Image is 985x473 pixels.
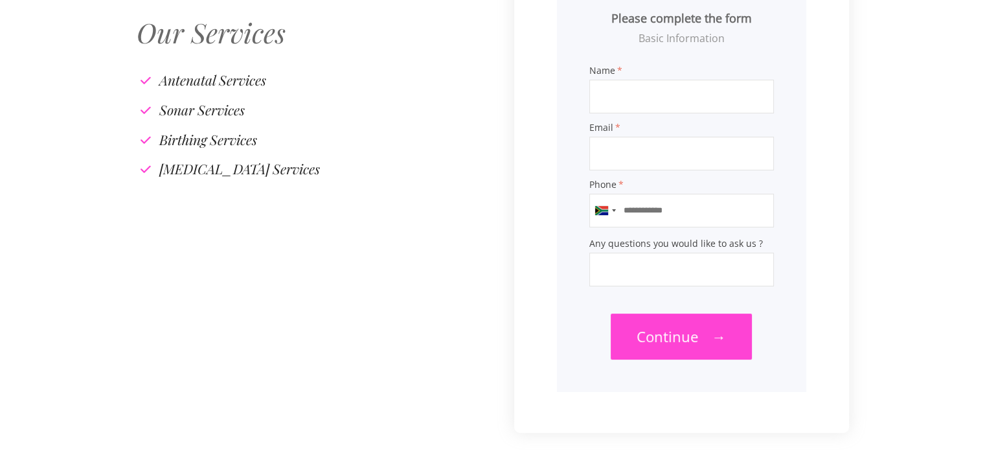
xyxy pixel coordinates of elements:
input: Email [589,137,774,170]
h2: Please complete the form [589,10,774,27]
input: Phone [589,194,774,227]
span: Name [589,66,774,75]
h4: Sonar Services [159,103,245,117]
span: Phone [589,180,774,189]
span: Any questions you would like to ask us ? [589,239,774,248]
span: Continue [637,327,698,346]
h2: Our Services [137,19,514,46]
span: → [712,327,726,346]
h4: [MEDICAL_DATA] Services [159,162,320,176]
input: Any questions you would like to ask us ? [589,253,774,286]
h4: Birthing Services [159,133,257,146]
button: Selected country [590,194,620,227]
h4: Antenatal Services [159,73,266,87]
input: Name [589,80,774,113]
span: Email [589,123,774,132]
h4: Basic Information [589,33,774,43]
